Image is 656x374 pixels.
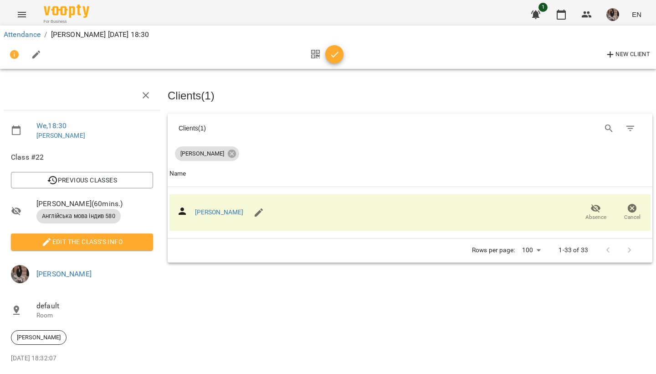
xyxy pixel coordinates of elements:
div: Table Toolbar [168,114,652,143]
li: / [44,29,47,40]
div: [PERSON_NAME] [175,146,239,161]
span: default [36,301,153,312]
div: Sort [169,168,186,179]
div: 100 [518,244,544,257]
div: Clients ( 1 ) [179,124,402,133]
p: Rows per page: [472,246,515,255]
div: [PERSON_NAME] [11,330,67,345]
span: Previous Classes [18,175,146,186]
button: Edit the class's Info [11,234,153,250]
span: [PERSON_NAME] ( 60 mins. ) [36,198,153,209]
a: We , 18:30 [36,121,67,130]
a: [PERSON_NAME] [195,208,244,216]
span: EN [632,10,641,19]
span: Edit the class's Info [18,236,146,247]
button: Previous Classes [11,172,153,188]
button: Absence [578,200,614,225]
button: EN [628,6,645,23]
span: Absence [585,213,606,221]
a: [PERSON_NAME] [36,270,92,278]
span: For Business [44,19,89,25]
span: [PERSON_NAME] [11,333,66,342]
h3: Clients ( 1 ) [168,90,652,102]
span: 1 [538,3,548,12]
p: [DATE] 18:32:07 [11,354,153,363]
img: 7eeb5c2dceb0f540ed985a8fa2922f17.jpg [11,265,29,283]
button: Menu [11,4,33,26]
span: Name [169,168,651,179]
span: Class #22 [11,152,153,163]
img: Voopty Logo [44,5,89,18]
nav: breadcrumb [4,29,652,40]
a: [PERSON_NAME] [36,132,85,139]
img: 7eeb5c2dceb0f540ed985a8fa2922f17.jpg [606,8,619,21]
span: New Client [605,49,650,60]
span: Англійська мова індив 580 [36,212,121,220]
p: [PERSON_NAME] [DATE] 18:30 [51,29,149,40]
button: Search [598,118,620,140]
span: Cancel [624,213,641,221]
div: Name [169,168,186,179]
p: 1-33 of 33 [559,246,588,255]
span: [PERSON_NAME] [175,150,230,158]
button: Filter [620,118,641,140]
button: New Client [603,47,652,62]
a: Attendance [4,30,41,39]
p: Room [36,311,153,320]
button: Cancel [614,200,651,225]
